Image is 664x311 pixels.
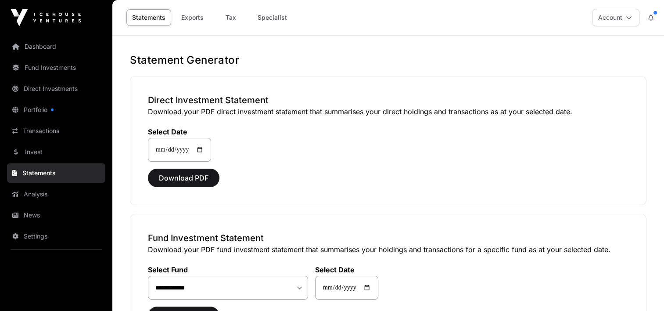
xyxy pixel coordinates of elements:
h3: Fund Investment Statement [148,232,628,244]
a: Portfolio [7,100,105,119]
a: Transactions [7,121,105,141]
a: Statements [7,163,105,183]
a: News [7,206,105,225]
a: Tax [213,9,248,26]
button: Download PDF [148,169,219,187]
a: Direct Investments [7,79,105,98]
button: Account [592,9,639,26]
iframe: Chat Widget [620,269,664,311]
a: Invest [7,142,105,162]
label: Select Fund [148,265,308,274]
a: Dashboard [7,37,105,56]
h1: Statement Generator [130,53,646,67]
h3: Direct Investment Statement [148,94,628,106]
span: Download PDF [159,173,208,183]
img: Icehouse Ventures Logo [11,9,81,26]
a: Specialist [252,9,293,26]
a: Statements [126,9,171,26]
label: Select Date [148,127,211,136]
a: Download PDF [148,177,219,186]
a: Fund Investments [7,58,105,77]
a: Analysis [7,184,105,204]
label: Select Date [315,265,378,274]
p: Download your PDF fund investment statement that summarises your holdings and transactions for a ... [148,244,628,255]
p: Download your PDF direct investment statement that summarises your direct holdings and transactio... [148,106,628,117]
a: Exports [175,9,210,26]
a: Settings [7,227,105,246]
